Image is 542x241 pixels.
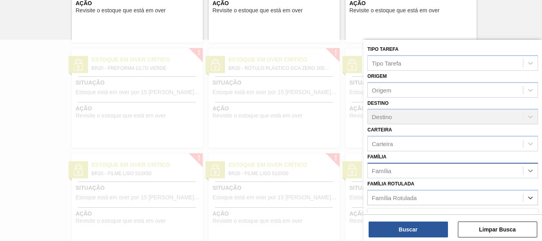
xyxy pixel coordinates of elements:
[367,46,398,52] label: Tipo Tarefa
[372,87,391,93] div: Origem
[367,100,388,106] label: Destino
[372,194,417,201] div: Família Rotulada
[372,141,393,147] div: Carteira
[76,8,166,13] span: Revisite o estoque que está em over
[372,60,401,66] div: Tipo Tarefa
[367,181,414,187] label: Família Rotulada
[372,167,391,174] div: Família
[213,8,303,13] span: Revisite o estoque que está em over
[367,127,392,133] label: Carteira
[350,8,440,13] span: Revisite o estoque que está em over
[367,154,386,160] label: Família
[367,73,387,79] label: Origem
[367,210,538,225] div: 087466 SELLO POLYPACK GREEN 2 1/2" D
